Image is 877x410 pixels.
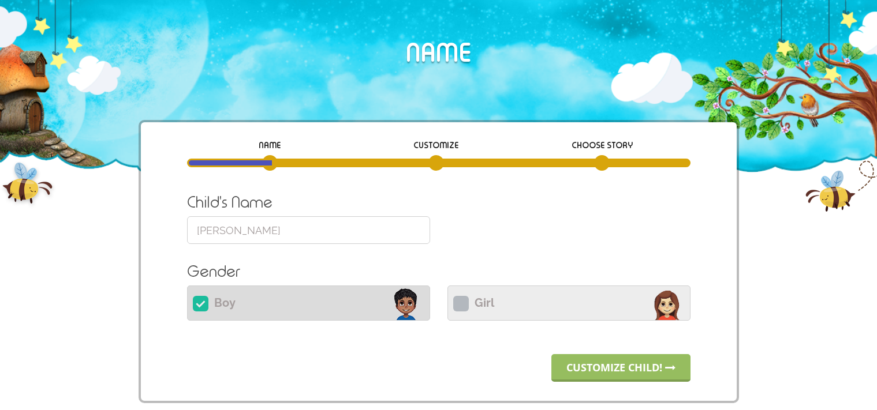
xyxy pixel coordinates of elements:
[187,260,691,283] label: Gender
[447,285,691,321] label: Girl
[187,191,430,214] label: Child's Name
[187,216,430,244] input: Enter name
[551,354,691,382] a: Customize child!
[187,285,430,321] label: Boy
